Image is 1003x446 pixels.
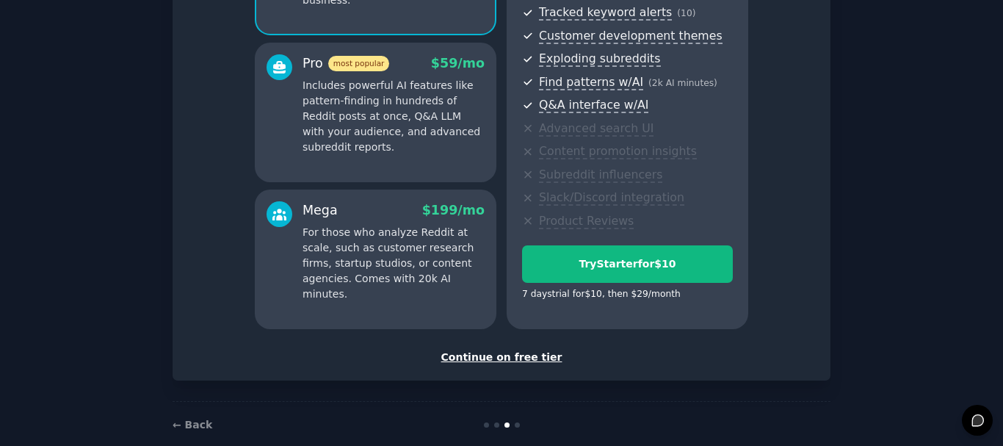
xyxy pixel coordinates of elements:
span: ( 10 ) [677,8,695,18]
span: most popular [328,56,390,71]
span: Slack/Discord integration [539,190,684,206]
span: Subreddit influencers [539,168,662,183]
div: Try Starter for $10 [523,256,732,272]
span: Content promotion insights [539,144,697,159]
span: $ 59 /mo [431,56,485,71]
span: Find patterns w/AI [539,75,643,90]
span: Q&A interface w/AI [539,98,648,113]
a: ← Back [173,419,212,431]
div: Pro [303,54,389,73]
span: ( 2k AI minutes ) [648,78,717,88]
span: Product Reviews [539,214,634,229]
span: Tracked keyword alerts [539,5,672,21]
p: Includes powerful AI features like pattern-finding in hundreds of Reddit posts at once, Q&A LLM w... [303,78,485,155]
button: TryStarterfor$10 [522,245,733,283]
span: $ 199 /mo [422,203,485,217]
span: Advanced search UI [539,121,653,137]
span: Exploding subreddits [539,51,660,67]
p: For those who analyze Reddit at scale, such as customer research firms, startup studios, or conte... [303,225,485,302]
div: 7 days trial for $10 , then $ 29 /month [522,288,681,301]
span: Customer development themes [539,29,723,44]
div: Continue on free tier [188,350,815,365]
div: Mega [303,201,338,220]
